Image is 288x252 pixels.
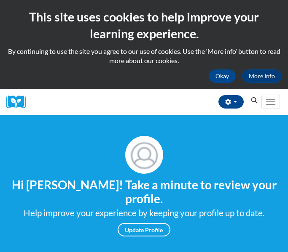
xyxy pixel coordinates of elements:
h4: Hi [PERSON_NAME]! Take a minute to review your profile. [6,178,282,206]
p: By continuing to use the site you agree to our use of cookies. Use the ‘More info’ button to read... [6,47,282,65]
button: Account Settings [218,95,244,109]
h2: This site uses cookies to help improve your learning experience. [6,8,282,42]
div: Help improve your experience by keeping your profile up to date. [6,206,282,220]
img: Profile Image [125,136,163,174]
button: Search [248,95,261,106]
div: Main menu [261,89,282,115]
a: More Info [242,69,282,83]
a: Cox Campus [6,95,32,109]
button: Okay [209,69,236,83]
a: Update Profile [118,223,170,236]
img: Logo brand [6,95,32,109]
